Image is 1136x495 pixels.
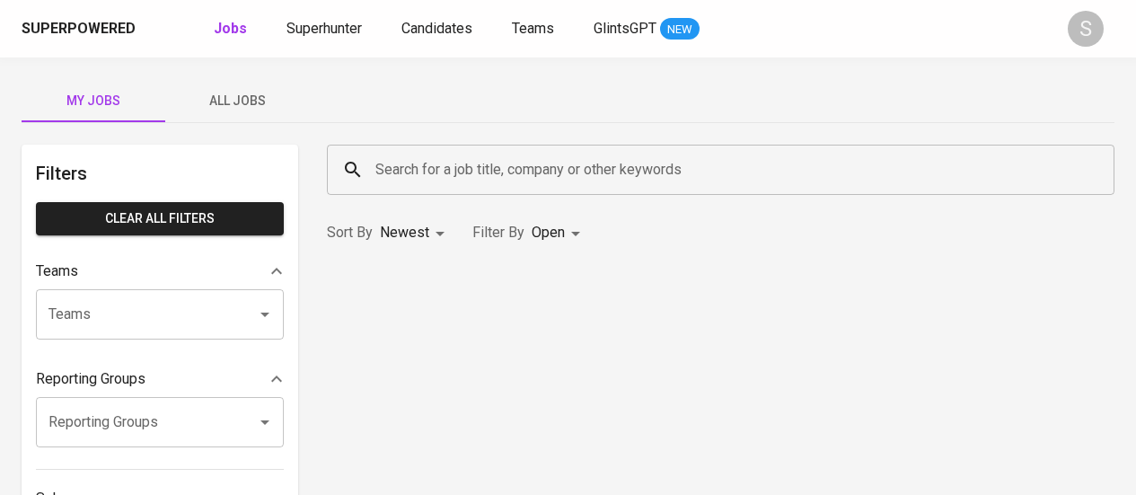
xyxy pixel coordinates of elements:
span: Teams [512,20,554,37]
span: NEW [660,21,700,39]
p: Sort By [327,222,373,243]
button: Open [252,302,277,327]
div: Superpowered [22,19,136,40]
span: Clear All filters [50,208,269,230]
div: Teams [36,253,284,289]
img: app logo [139,15,163,42]
a: Jobs [214,18,251,40]
span: Superhunter [286,20,362,37]
p: Reporting Groups [36,368,145,390]
p: Teams [36,261,78,282]
div: Reporting Groups [36,361,284,397]
h6: Filters [36,159,284,188]
span: GlintsGPT [594,20,656,37]
div: S [1068,11,1104,47]
span: My Jobs [32,90,154,112]
a: GlintsGPT NEW [594,18,700,40]
a: Superpoweredapp logo [22,15,163,42]
div: Open [532,217,586,250]
b: Jobs [214,20,247,37]
a: Superhunter [286,18,365,40]
a: Candidates [401,18,476,40]
button: Open [252,410,277,435]
p: Newest [380,222,429,243]
p: Filter By [472,222,524,243]
a: Teams [512,18,558,40]
span: Candidates [401,20,472,37]
button: Clear All filters [36,202,284,235]
span: Open [532,224,565,241]
span: All Jobs [176,90,298,112]
div: Newest [380,217,451,250]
